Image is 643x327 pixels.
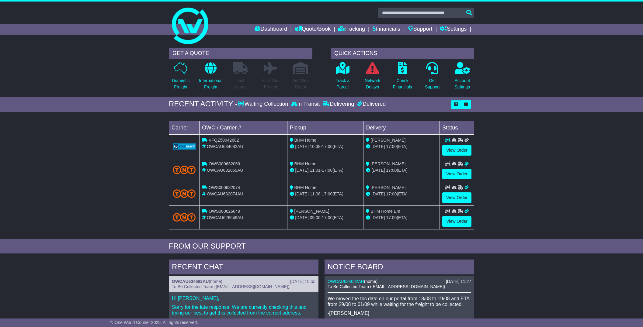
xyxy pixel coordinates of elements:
p: Hi [PERSON_NAME], [172,295,315,301]
div: GET A QUOTE [169,48,312,59]
p: Air / Sea Depot [292,77,309,90]
span: [PERSON_NAME] [370,185,405,190]
p: Domestic Freight [172,77,189,90]
div: RECENT CHAT [169,260,318,276]
a: OWCAU634682AU [172,279,209,284]
span: 11:08 [310,191,321,196]
span: 17:00 [386,215,397,220]
span: © One World Courier 2025. All rights reserved. [110,320,198,325]
span: 17:00 [322,168,332,173]
a: View Order [442,169,471,179]
a: OWCAU634682AU [328,279,364,284]
span: [DATE] [295,168,309,173]
a: CheckFinancials [393,62,412,94]
span: 09:00 [310,215,321,220]
span: 10:38 [310,144,321,149]
span: OWCAU632069AU [207,168,243,173]
span: [DATE] [295,215,309,220]
p: Get Support [425,77,440,90]
span: [DATE] [371,144,385,149]
span: OWCAU632074AU [207,191,243,196]
div: Delivering [321,101,356,108]
div: Waiting Collection [238,101,290,108]
span: [PERSON_NAME] [370,138,405,143]
p: Track a Parcel [335,77,349,90]
span: 17:00 [322,144,332,149]
a: AccountSettings [454,62,471,94]
p: Air & Sea Freight [262,77,280,90]
div: - (ETA) [290,191,361,197]
div: (ETA) [366,215,437,221]
a: View Order [442,192,471,203]
a: Settings [440,24,467,35]
div: [DATE] 11:27 [446,279,471,284]
td: Pickup [287,121,363,134]
img: TNT_Domestic.png [173,189,196,198]
p: We moved the tbc date on our portal from 18/08 to 19/08 and ETA from 29/08 to 01/09 while waiting... [328,296,471,307]
a: InternationalFreight [199,62,223,94]
p: Account Settings [455,77,470,90]
span: BHM Home [294,161,316,166]
img: TNT_Domestic.png [173,166,196,174]
p: Network Delays [365,77,380,90]
td: Status [440,121,474,134]
span: [PERSON_NAME] [370,161,405,166]
td: Carrier [169,121,200,134]
div: - (ETA) [290,215,361,221]
div: NOTICE BOARD [325,260,474,276]
span: OWS000626649 [209,209,240,214]
p: Sorry for the late response. We are currently checking this and trying our best to get this colle... [172,304,315,316]
span: 17:00 [386,191,397,196]
a: View Order [442,216,471,227]
div: ( ) [328,279,471,284]
span: home [366,279,376,284]
a: Track aParcel [335,62,350,94]
span: OWCAU634682AU [207,144,243,149]
p: International Freight [199,77,222,90]
div: (ETA) [366,167,437,174]
span: OWS000632069 [209,161,240,166]
a: Support [408,24,433,35]
div: (ETA) [366,191,437,197]
div: (ETA) [366,143,437,150]
a: Quote/Book [295,24,331,35]
span: BHM Home [294,138,316,143]
a: DomesticFreight [172,62,190,94]
span: VFQZ50042682 [209,138,239,143]
a: Tracking [338,24,365,35]
span: [DATE] [371,215,385,220]
span: BHM Home [294,185,316,190]
a: GetSupport [425,62,440,94]
span: [DATE] [371,191,385,196]
span: 17:00 [386,168,397,173]
span: home [210,279,221,284]
span: OWCAU626649AU [207,215,243,220]
div: FROM OUR SUPPORT [169,242,474,251]
a: View Order [442,145,471,156]
div: In Transit [290,101,321,108]
div: QUICK ACTIONS [331,48,474,59]
p: Full Loads [233,77,248,90]
div: Delivered [356,101,386,108]
span: To Be Collected Team ([EMAIL_ADDRESS][DOMAIN_NAME]) [328,284,445,289]
img: GetCarrierServiceLogo [173,143,196,150]
span: 17:00 [322,191,332,196]
div: ( ) [172,279,315,284]
a: NetworkDelays [364,62,381,94]
span: [DATE] [371,168,385,173]
span: 11:01 [310,168,321,173]
span: 17:00 [322,215,332,220]
p: -[PERSON_NAME] [328,310,471,316]
span: 17:00 [386,144,397,149]
span: To Be Collected Team ([EMAIL_ADDRESS][DOMAIN_NAME]) [172,284,289,289]
div: [DATE] 10:55 [290,279,315,284]
a: Financials [373,24,400,35]
p: Check Financials [393,77,412,90]
div: - (ETA) [290,167,361,174]
a: Dashboard [255,24,287,35]
td: Delivery [363,121,440,134]
span: [DATE] [295,191,309,196]
span: [PERSON_NAME] [294,209,329,214]
span: OWS000632074 [209,185,240,190]
td: OWC / Carrier # [200,121,287,134]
